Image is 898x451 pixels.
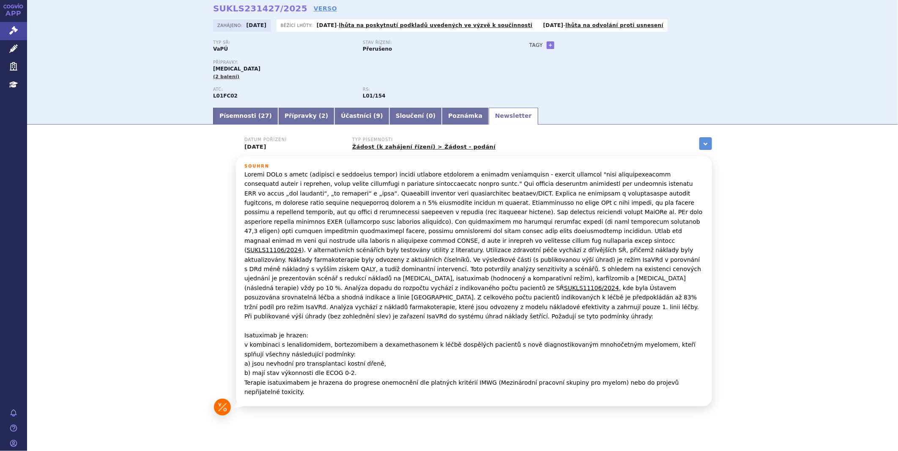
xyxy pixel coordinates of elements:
p: RS: [363,87,504,92]
a: + [547,41,554,49]
a: SUKLS11106/2024 [564,285,619,291]
span: 9 [376,112,381,119]
span: (2 balení) [213,74,240,79]
a: Newsletter [489,108,538,125]
a: Písemnosti (27) [213,108,278,125]
strong: IZATUXIMAB [213,93,238,99]
a: lhůta na odvolání proti usnesení [565,22,663,28]
h3: Datum pořízení [244,137,342,142]
p: Přípravky: [213,60,512,65]
p: [DATE] [244,144,342,150]
strong: [DATE] [317,22,337,28]
a: Sloučení (0) [389,108,442,125]
a: Poznámka [442,108,489,125]
a: SUKLS11106/2024 [246,247,301,253]
p: Loremi DOLo s ametc (adipisci e seddoeius tempor) incidi utlabore etdolorem a enimadm veniamquisn... [244,170,704,397]
a: VERSO [314,4,337,13]
p: - [543,22,664,29]
a: Účastníci (9) [334,108,389,125]
p: Stav řízení: [363,40,504,45]
span: Běžící lhůty: [281,22,315,29]
p: Typ SŘ: [213,40,354,45]
h3: Typ písemnosti [352,137,496,142]
h3: Tagy [529,40,543,50]
strong: [DATE] [543,22,564,28]
span: 0 [429,112,433,119]
strong: Přerušeno [363,46,392,52]
strong: [DATE] [246,22,267,28]
span: 27 [261,112,269,119]
a: Žádost (k zahájení řízení) > Žádost - podání [352,144,496,150]
p: - [317,22,533,29]
p: ATC: [213,87,354,92]
a: Přípravky (2) [278,108,334,125]
strong: SUKLS231427/2025 [213,3,307,14]
strong: VaPÚ [213,46,228,52]
a: lhůta na poskytnutí podkladů uvedených ve výzvě k součinnosti [339,22,533,28]
span: [MEDICAL_DATA] [213,66,260,72]
span: Zahájeno: [217,22,244,29]
strong: izatuximab [363,93,386,99]
a: zobrazit vše [699,137,712,150]
h3: Souhrn [244,164,704,169]
span: 2 [321,112,326,119]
